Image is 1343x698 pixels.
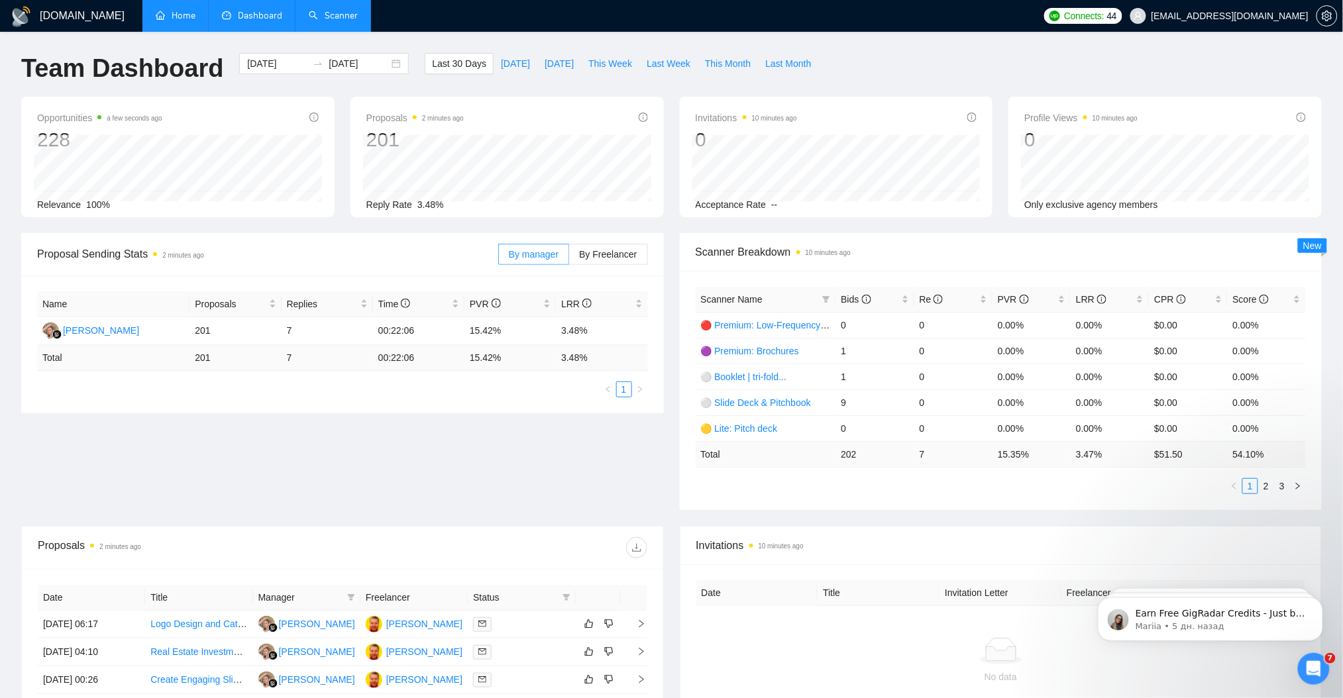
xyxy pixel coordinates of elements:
span: filter [560,587,573,607]
td: 202 [835,441,914,467]
span: PVR [470,299,501,309]
a: searchScanner [309,10,358,21]
div: 201 [366,127,464,152]
td: 7 [914,441,993,467]
div: 0 [696,127,797,152]
a: 🔴 Premium: Low-Frequency Presentations [701,320,881,330]
span: 44 [1107,9,1117,23]
span: Last Month [765,56,811,71]
time: a few seconds ago [107,115,162,122]
th: Title [145,585,252,611]
a: homeHome [156,10,195,21]
span: Score [1233,294,1269,305]
button: setting [1316,5,1338,26]
li: 2 [1258,478,1274,494]
span: 100% [86,199,110,210]
td: $0.00 [1149,364,1227,389]
span: like [584,674,594,685]
a: 1 [1243,479,1258,493]
span: dislike [604,674,614,685]
span: mail [478,648,486,656]
span: Scanner Name [701,294,763,305]
span: New [1303,240,1322,251]
td: $ 51.50 [1149,441,1227,467]
span: [DATE] [501,56,530,71]
span: This Month [705,56,751,71]
a: 1 [617,382,631,397]
td: 15.42 % [464,345,556,371]
td: 15.35 % [993,441,1071,467]
td: 9 [835,389,914,415]
button: like [581,616,597,632]
span: Invitations [696,110,797,126]
time: 2 minutes ago [99,543,141,550]
button: Last Month [758,53,818,74]
button: This Month [698,53,758,74]
span: info-circle [639,113,648,122]
td: $0.00 [1149,338,1227,364]
span: right [626,619,646,628]
td: 0.00% [1228,389,1306,415]
td: 00:22:06 [373,345,464,371]
a: VZ[PERSON_NAME] [258,618,355,628]
button: right [1290,478,1306,494]
input: Start date [247,56,307,71]
div: [PERSON_NAME] [279,672,355,687]
span: filter [563,593,570,601]
td: 7 [282,345,373,371]
td: 0.00% [993,338,1071,364]
div: 0 [1024,127,1138,152]
button: dislike [601,672,617,687]
img: logo [11,6,32,27]
a: 2 [1259,479,1273,493]
button: [DATE] [537,53,581,74]
div: [PERSON_NAME] [279,644,355,659]
th: Invitation Letter [940,580,1061,606]
a: JN[PERSON_NAME] [366,646,462,656]
span: Acceptance Rate [696,199,767,210]
button: This Week [581,53,639,74]
td: 0.00% [1228,415,1306,441]
td: 0.00% [993,364,1071,389]
td: 0 [914,312,993,338]
span: left [1230,482,1238,490]
button: dislike [601,644,617,660]
img: VZ [258,616,275,632]
span: Profile Views [1024,110,1138,126]
a: setting [1316,11,1338,21]
li: Next Page [632,381,648,397]
span: -- [771,199,777,210]
td: 3.48% [556,317,647,345]
img: upwork-logo.png [1049,11,1060,21]
time: 10 minutes ago [806,249,851,256]
th: Proposals [189,291,281,317]
th: Date [696,580,818,606]
span: setting [1317,11,1337,21]
td: Total [696,441,836,467]
span: info-circle [309,113,319,122]
span: Proposals [195,297,266,311]
span: to [313,58,323,69]
span: Manager [258,590,342,605]
div: No data [707,670,1295,684]
span: Time [378,299,410,309]
button: right [632,381,648,397]
li: Previous Page [600,381,616,397]
a: VZ[PERSON_NAME] [258,646,355,656]
span: Status [473,590,557,605]
td: 0.00% [1071,415,1149,441]
td: 1 [835,364,914,389]
img: VZ [258,672,275,688]
img: gigradar-bm.png [268,679,278,688]
td: 0 [914,415,993,441]
span: LRR [1076,294,1106,305]
a: 🟣 Premium: Brochures [701,346,799,356]
th: Freelancer [1061,580,1183,606]
span: Re [920,294,943,305]
h1: Team Dashboard [21,53,223,84]
button: left [600,381,616,397]
span: info-circle [934,295,943,304]
span: right [626,675,646,684]
td: 0.00% [1071,312,1149,338]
